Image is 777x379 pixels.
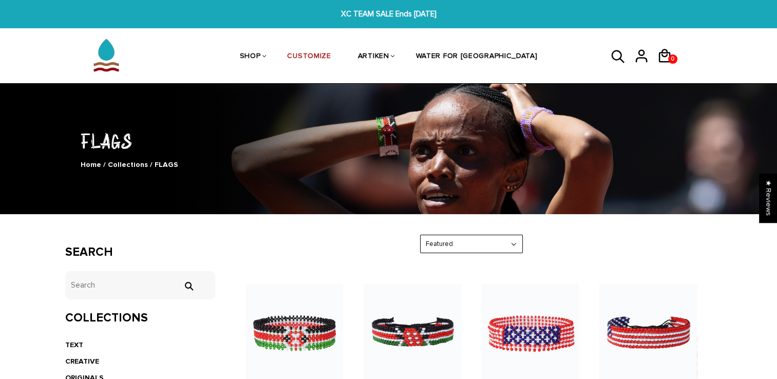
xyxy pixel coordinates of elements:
a: WATER FOR [GEOGRAPHIC_DATA] [416,30,538,84]
span: FLAGS [155,160,178,169]
span: / [150,160,153,169]
a: Collections [108,160,148,169]
a: Home [81,160,101,169]
a: SHOP [240,30,261,84]
span: / [103,160,106,169]
h1: FLAGS [65,127,712,154]
input: Search [65,271,216,299]
a: CREATIVE [65,357,99,366]
div: Click to open Judge.me floating reviews tab [760,174,777,222]
span: XC TEAM SALE Ends [DATE] [239,8,538,20]
input: Search [178,281,199,291]
a: ARTIKEN [358,30,389,84]
a: 0 [657,67,680,68]
h3: Collections [65,311,216,326]
a: CUSTOMIZE [287,30,331,84]
h3: Search [65,245,216,260]
span: 0 [669,52,677,66]
a: TEXT [65,340,83,349]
